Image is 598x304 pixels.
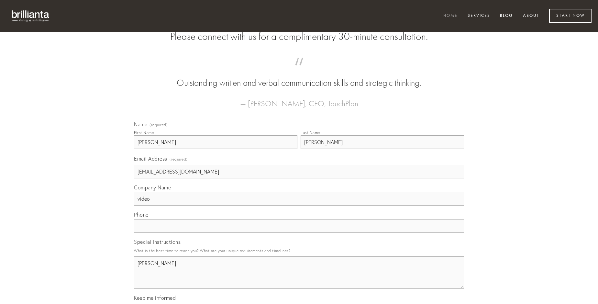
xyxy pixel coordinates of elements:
[463,11,494,21] a: Services
[496,11,517,21] a: Blog
[144,89,454,110] figcaption: — [PERSON_NAME], CEO, TouchPlan
[549,9,592,23] a: Start Now
[170,155,188,163] span: (required)
[134,211,149,218] span: Phone
[149,123,168,127] span: (required)
[134,295,176,301] span: Keep me informed
[134,130,154,135] div: First Name
[144,64,454,77] span: “
[519,11,544,21] a: About
[134,155,167,162] span: Email Address
[134,246,464,255] p: What is the best time to reach you? What are your unique requirements and timelines?
[134,121,147,128] span: Name
[134,30,464,43] h2: Please connect with us for a complimentary 30-minute consultation.
[144,64,454,89] blockquote: Outstanding written and verbal communication skills and strategic thinking.
[134,256,464,289] textarea: [PERSON_NAME]
[301,130,320,135] div: Last Name
[134,184,171,191] span: Company Name
[134,239,181,245] span: Special Instructions
[439,11,462,21] a: Home
[6,6,55,25] img: brillianta - research, strategy, marketing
